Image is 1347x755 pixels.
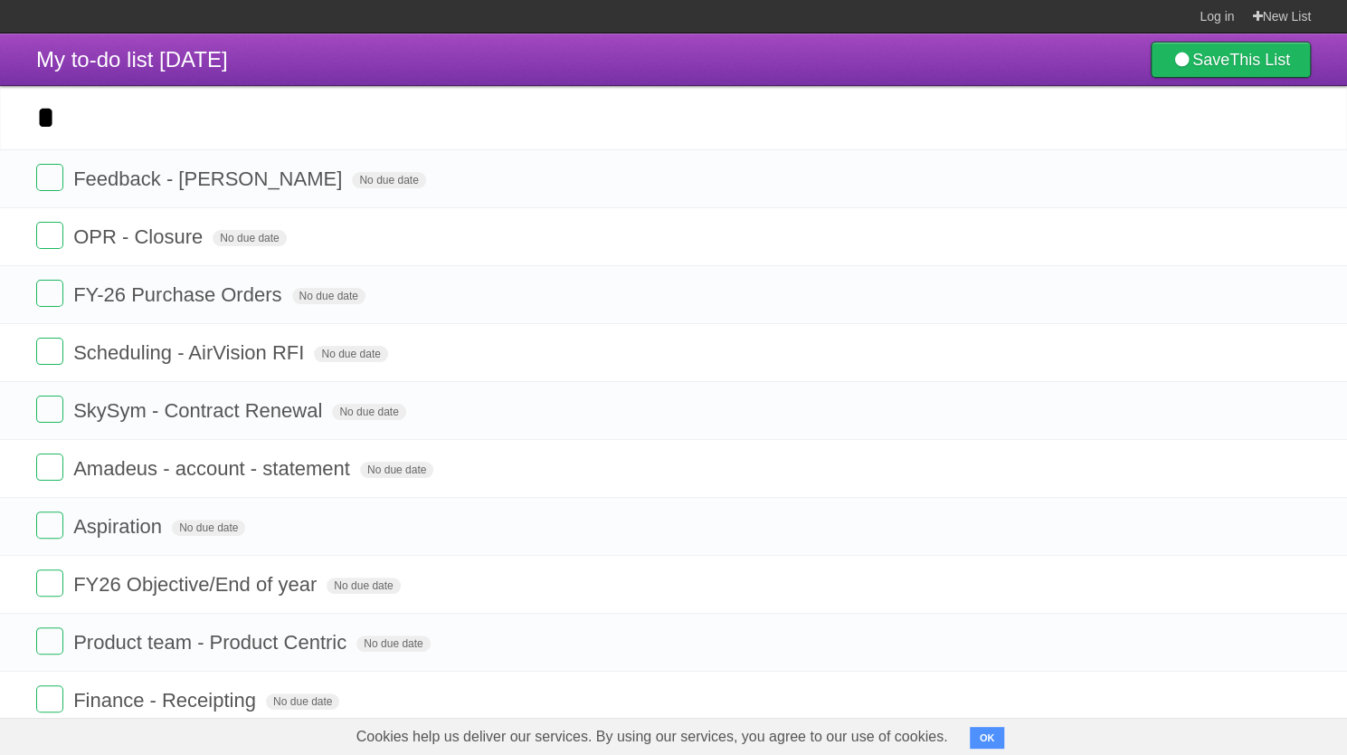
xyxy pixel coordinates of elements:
[213,230,286,246] span: No due date
[327,578,400,594] span: No due date
[36,396,63,423] label: Done
[356,636,430,652] span: No due date
[338,719,966,755] span: Cookies help us deliver our services. By using our services, you agree to our use of cookies.
[73,515,166,538] span: Aspiration
[332,404,405,420] span: No due date
[73,167,346,190] span: Feedback - [PERSON_NAME]
[36,454,63,481] label: Done
[36,222,63,249] label: Done
[292,288,365,304] span: No due date
[360,462,433,478] span: No due date
[73,225,207,248] span: OPR - Closure
[73,573,321,596] span: FY26 Objective/End of year
[352,172,425,188] span: No due date
[73,631,351,654] span: Product team - Product Centric
[36,338,63,365] label: Done
[73,283,286,306] span: FY-26 Purchase Orders
[970,727,1005,749] button: OK
[73,341,308,364] span: Scheduling - AirVision RFI
[36,569,63,597] label: Done
[172,520,245,536] span: No due date
[36,685,63,712] label: Done
[36,47,228,72] span: My to-do list [DATE]
[36,511,63,539] label: Done
[266,693,339,710] span: No due date
[1229,51,1290,69] b: This List
[73,399,327,422] span: SkySym - Contract Renewal
[73,457,355,480] span: Amadeus - account - statement
[73,689,261,712] span: Finance - Receipting
[1151,42,1311,78] a: SaveThis List
[36,627,63,655] label: Done
[36,280,63,307] label: Done
[314,346,387,362] span: No due date
[36,164,63,191] label: Done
